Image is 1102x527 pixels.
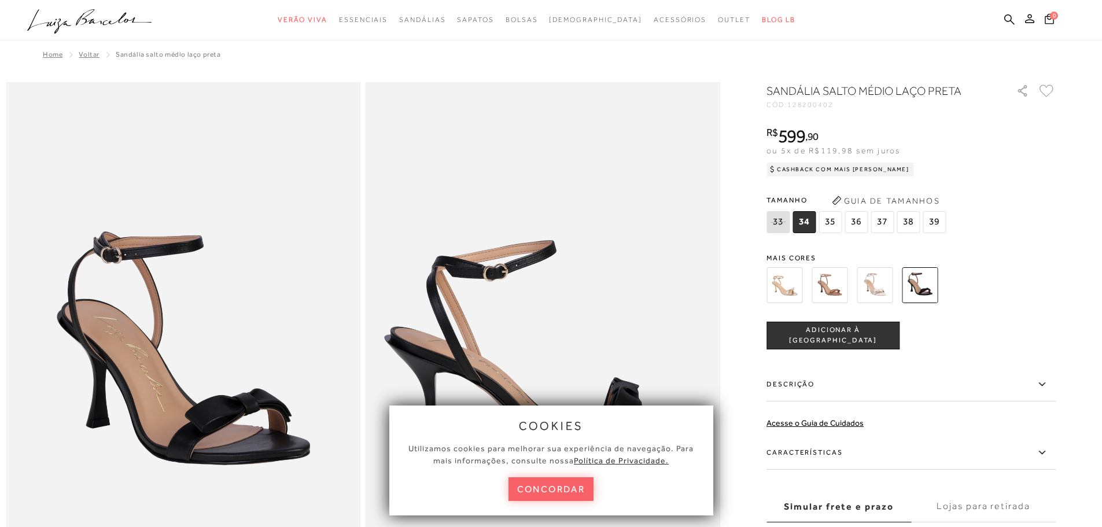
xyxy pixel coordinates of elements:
span: SANDÁLIA SALTO MÉDIO LAÇO PRETA [116,50,221,58]
span: Acessórios [654,16,706,24]
i: R$ [766,127,778,138]
span: 36 [845,211,868,233]
button: ADICIONAR À [GEOGRAPHIC_DATA] [766,322,900,349]
span: 599 [778,126,805,146]
span: 128200402 [787,101,834,109]
i: , [805,131,819,142]
a: Voltar [79,50,99,58]
button: 0 [1041,13,1057,28]
img: SANDÁLIA SALTO MÉDIO LAÇO BLUSH [812,267,847,303]
span: Mais cores [766,255,1056,261]
a: BLOG LB [762,9,795,31]
a: noSubCategoriesText [457,9,493,31]
a: Acesse o Guia de Cuidados [766,418,864,428]
button: Guia de Tamanhos [828,191,943,210]
span: Verão Viva [278,16,327,24]
span: 35 [819,211,842,233]
label: Descrição [766,368,1056,401]
div: CÓD: [766,101,998,108]
a: noSubCategoriesText [718,9,750,31]
span: 38 [897,211,920,233]
span: Sandálias [399,16,445,24]
span: 39 [923,211,946,233]
span: Sapatos [457,16,493,24]
span: 37 [871,211,894,233]
label: Simular frete e prazo [766,491,911,522]
span: cookies [519,419,584,432]
label: Características [766,436,1056,470]
a: noSubCategoriesText [399,9,445,31]
a: Home [43,50,62,58]
a: noSubCategoriesText [549,9,642,31]
img: SANDÁLIA COM LAÇO DELICADO EM METALIZADO DOURADO DE SALTO ALTO [766,267,802,303]
span: 90 [808,130,819,142]
a: noSubCategoriesText [339,9,388,31]
a: Política de Privacidade. [574,456,669,465]
a: noSubCategoriesText [506,9,538,31]
h1: SANDÁLIA SALTO MÉDIO LAÇO PRETA [766,83,983,99]
span: [DEMOGRAPHIC_DATA] [549,16,642,24]
span: Utilizamos cookies para melhorar sua experiência de navegação. Para mais informações, consulte nossa [408,444,694,465]
span: 33 [766,211,790,233]
span: ou 5x de R$119,98 sem juros [766,146,900,155]
span: ADICIONAR À [GEOGRAPHIC_DATA] [767,325,899,345]
span: 34 [793,211,816,233]
span: Outlet [718,16,750,24]
img: SANDÁLIA SALTO MÉDIO LAÇO OFF WHITE [857,267,893,303]
img: SANDÁLIA SALTO MÉDIO LAÇO PRETA [902,267,938,303]
label: Lojas para retirada [911,491,1056,522]
span: 0 [1050,12,1058,20]
a: noSubCategoriesText [278,9,327,31]
div: Cashback com Mais [PERSON_NAME] [766,163,914,176]
span: BLOG LB [762,16,795,24]
a: noSubCategoriesText [654,9,706,31]
span: Essenciais [339,16,388,24]
span: Tamanho [766,191,949,209]
button: concordar [508,477,594,501]
span: Bolsas [506,16,538,24]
